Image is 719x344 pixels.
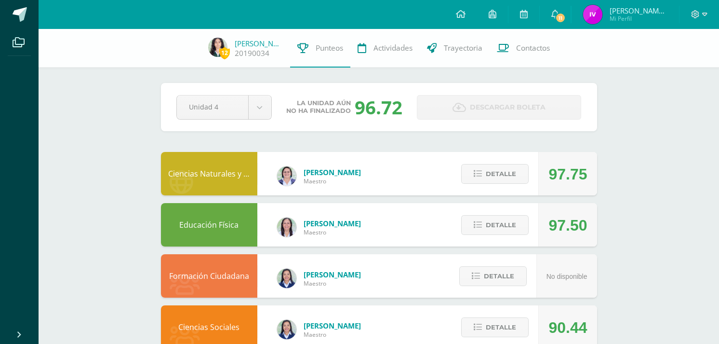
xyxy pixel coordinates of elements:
span: Actividades [373,43,413,53]
div: Ciencias Naturales y Tecnología [161,152,257,195]
span: Maestro [304,228,361,236]
span: No disponible [546,273,587,280]
a: Actividades [350,29,420,68]
span: [PERSON_NAME] [304,270,361,279]
span: Unidad 4 [189,96,236,118]
button: Detalle [461,317,529,337]
div: 96.72 [355,95,402,120]
div: 97.75 [548,152,587,196]
button: Detalle [461,164,529,184]
img: 63131e9f9ecefa68a367872e9c6fe8c2.png [583,5,602,24]
img: 0720b70caab395a5f554da48e8831271.png [277,320,296,339]
span: [PERSON_NAME] [304,219,361,228]
a: Contactos [490,29,557,68]
div: 97.50 [548,204,587,247]
span: Contactos [516,43,550,53]
span: Trayectoria [444,43,482,53]
a: Punteos [290,29,350,68]
span: Mi Perfil [610,14,667,23]
span: Detalle [486,216,516,234]
span: [PERSON_NAME] [304,321,361,330]
img: 0720b70caab395a5f554da48e8831271.png [277,269,296,288]
span: Detalle [486,318,516,336]
a: [PERSON_NAME] [235,39,283,48]
img: 7f3683f90626f244ba2c27139dbb4749.png [277,166,296,186]
a: 20190034 [235,48,269,58]
div: Formación Ciudadana [161,254,257,298]
img: e484bfb8fca8785d6216b8c16235e2c5.png [208,38,227,57]
span: Detalle [486,165,516,183]
span: Maestro [304,330,361,339]
span: [PERSON_NAME] [304,167,361,177]
span: 11 [555,13,566,23]
img: f77eda19ab9d4901e6803b4611072024.png [277,218,296,237]
span: [PERSON_NAME] [PERSON_NAME] [610,6,667,15]
span: Maestro [304,177,361,185]
button: Detalle [461,215,529,235]
a: Unidad 4 [177,96,271,119]
span: La unidad aún no ha finalizado [286,99,351,115]
span: Punteos [316,43,343,53]
span: Maestro [304,279,361,288]
a: Trayectoria [420,29,490,68]
span: Detalle [484,267,514,285]
div: Educación Física [161,203,257,247]
span: Descargar boleta [470,96,546,119]
span: 12 [219,47,230,59]
button: Detalle [459,266,527,286]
